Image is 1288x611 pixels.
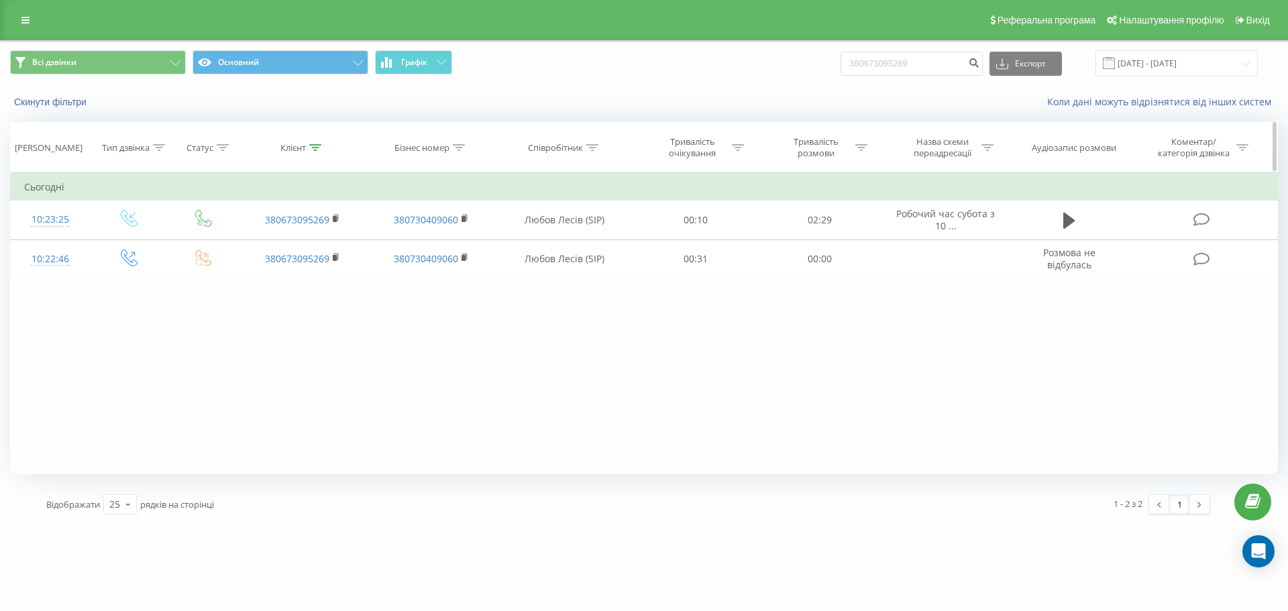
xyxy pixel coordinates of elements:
div: Співробітник [528,142,583,154]
td: 00:10 [634,201,757,239]
button: Графік [375,50,452,74]
a: 380730409060 [394,252,458,265]
span: Вихід [1246,15,1270,25]
div: Тривалість розмови [780,136,852,159]
a: 380673095269 [265,252,329,265]
span: Налаштування профілю [1119,15,1224,25]
td: Любов Лесів (SIP) [495,201,634,239]
td: 00:00 [757,239,881,278]
td: 00:31 [634,239,757,278]
span: Розмова не відбулась [1043,246,1095,271]
a: 380730409060 [394,213,458,226]
button: Скинути фільтри [10,96,93,108]
span: Всі дзвінки [32,57,76,68]
a: 380673095269 [265,213,329,226]
div: 10:22:46 [24,246,76,272]
div: Статус [186,142,213,154]
td: Сьогодні [11,174,1278,201]
a: Коли дані можуть відрізнятися вiд інших систем [1047,95,1278,108]
span: рядків на сторінці [140,498,214,510]
td: Любов Лесів (SIP) [495,239,634,278]
span: Реферальна програма [998,15,1096,25]
div: Тип дзвінка [102,142,150,154]
div: [PERSON_NAME] [15,142,83,154]
div: Тривалість очікування [657,136,729,159]
div: 25 [109,498,120,511]
div: 10:23:25 [24,207,76,233]
button: Основний [193,50,368,74]
div: Назва схеми переадресації [906,136,978,159]
td: 02:29 [757,201,881,239]
input: Пошук за номером [841,52,983,76]
span: Відображати [46,498,100,510]
div: Open Intercom Messenger [1242,535,1275,567]
div: Коментар/категорія дзвінка [1155,136,1233,159]
button: Експорт [989,52,1062,76]
span: Робочий час субота з 10 ... [896,207,995,232]
span: Графік [401,58,427,67]
div: 1 - 2 з 2 [1114,497,1142,510]
div: Аудіозапис розмови [1032,142,1116,154]
div: Клієнт [280,142,306,154]
div: Бізнес номер [394,142,449,154]
button: Всі дзвінки [10,50,186,74]
a: 1 [1169,495,1189,514]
